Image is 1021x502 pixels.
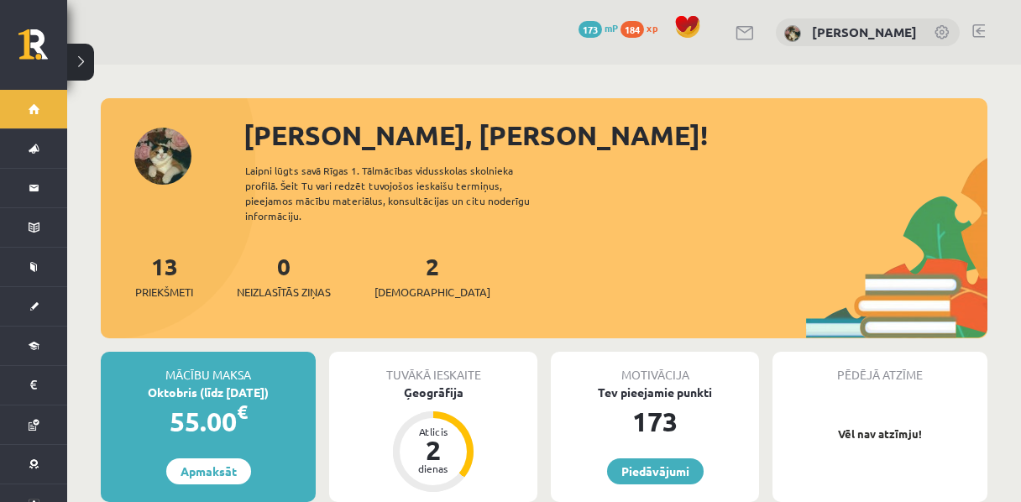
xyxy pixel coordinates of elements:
div: Tev pieejamie punkti [551,384,759,401]
span: Priekšmeti [135,284,193,301]
div: Laipni lūgts savā Rīgas 1. Tālmācības vidusskolas skolnieka profilā. Šeit Tu vari redzēt tuvojošo... [245,163,559,223]
span: mP [605,21,618,34]
span: Neizlasītās ziņas [237,284,331,301]
a: 2[DEMOGRAPHIC_DATA] [374,251,490,301]
div: Pēdējā atzīme [772,352,987,384]
div: Ģeogrāfija [329,384,537,401]
a: [PERSON_NAME] [812,24,917,40]
div: Motivācija [551,352,759,384]
span: € [237,400,248,424]
div: Oktobris (līdz [DATE]) [101,384,316,401]
a: 184 xp [620,21,666,34]
a: 13Priekšmeti [135,251,193,301]
div: 173 [551,401,759,442]
div: Atlicis [408,426,458,437]
span: 173 [579,21,602,38]
span: 184 [620,21,644,38]
div: [PERSON_NAME], [PERSON_NAME]! [243,115,987,155]
span: xp [647,21,657,34]
span: [DEMOGRAPHIC_DATA] [374,284,490,301]
a: Ģeogrāfija Atlicis 2 dienas [329,384,537,494]
p: Vēl nav atzīmju! [781,426,979,442]
a: 173 mP [579,21,618,34]
a: Piedāvājumi [607,458,704,484]
div: 2 [408,437,458,463]
a: Rīgas 1. Tālmācības vidusskola [18,29,67,71]
img: Aleksandra Brakovska [784,25,801,42]
a: Apmaksāt [166,458,251,484]
a: 0Neizlasītās ziņas [237,251,331,301]
div: Tuvākā ieskaite [329,352,537,384]
div: 55.00 [101,401,316,442]
div: dienas [408,463,458,473]
div: Mācību maksa [101,352,316,384]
